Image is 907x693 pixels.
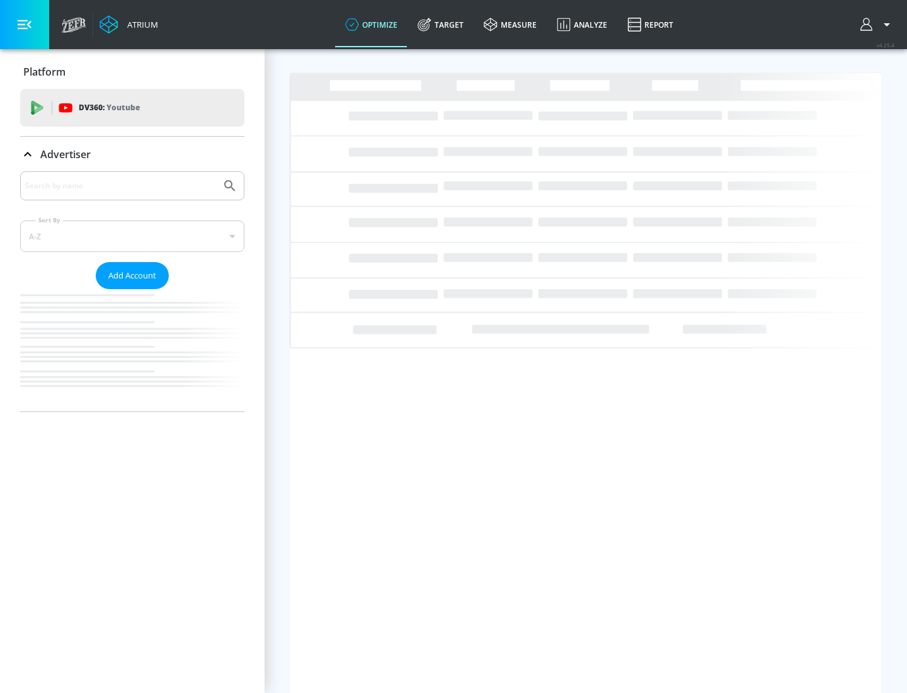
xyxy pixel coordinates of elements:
[106,101,140,114] p: Youtube
[108,268,156,283] span: Add Account
[20,289,244,411] nav: list of Advertiser
[617,2,683,47] a: Report
[40,147,91,161] p: Advertiser
[20,171,244,411] div: Advertiser
[79,101,140,115] p: DV360:
[20,137,244,172] div: Advertiser
[335,2,408,47] a: optimize
[20,220,244,252] div: A-Z
[408,2,474,47] a: Target
[474,2,547,47] a: measure
[100,15,158,34] a: Atrium
[25,178,216,194] input: Search by name
[547,2,617,47] a: Analyze
[96,262,169,289] button: Add Account
[36,216,63,224] label: Sort By
[122,19,158,30] div: Atrium
[20,89,244,127] div: DV360: Youtube
[20,54,244,89] div: Platform
[877,42,894,49] span: v 4.25.4
[23,65,66,79] p: Platform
